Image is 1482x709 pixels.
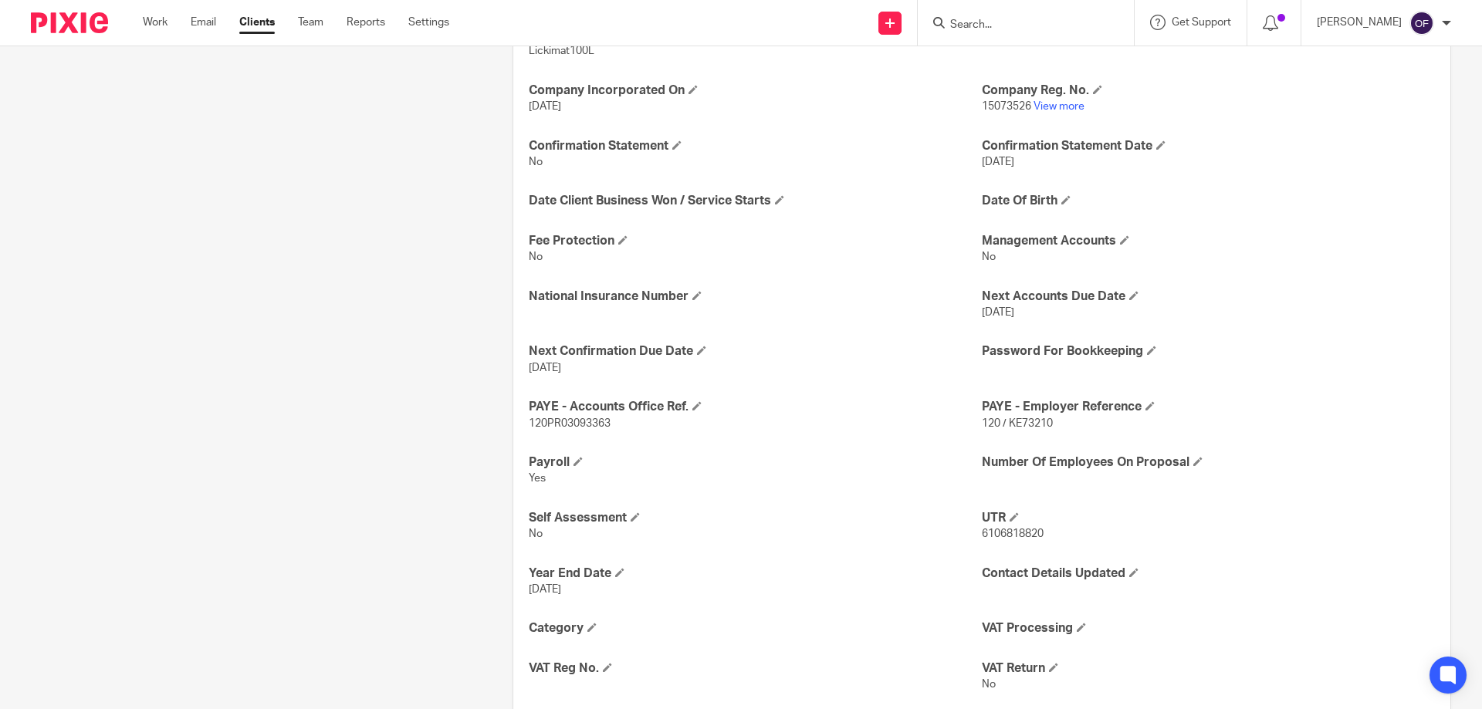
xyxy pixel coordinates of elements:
span: 6106818820 [982,528,1044,539]
span: 120 / KE73210 [982,418,1053,429]
h4: Contact Details Updated [982,566,1435,582]
h4: Next Accounts Due Date [982,289,1435,305]
input: Search [949,19,1088,32]
img: svg%3E [1409,11,1434,35]
span: [DATE] [982,307,1014,318]
h4: Fee Protection [529,233,982,249]
h4: VAT Reg No. [529,660,982,677]
span: No [982,679,996,690]
span: Lickimat100L [529,46,594,56]
a: Clients [239,15,275,30]
span: [DATE] [529,101,561,112]
h4: Date Of Birth [982,193,1435,209]
h4: Company Reg. No. [982,83,1435,99]
a: View more [1034,101,1084,112]
img: Pixie [31,12,108,33]
h4: Date Client Business Won / Service Starts [529,193,982,209]
span: Yes [529,473,546,484]
h4: Next Confirmation Due Date [529,343,982,360]
h4: Confirmation Statement [529,138,982,154]
h4: Payroll [529,454,982,471]
span: No [529,528,543,539]
h4: Year End Date [529,566,982,582]
h4: VAT Processing [982,620,1435,636]
h4: VAT Return [982,660,1435,677]
span: Get Support [1172,17,1231,28]
span: No [982,252,996,262]
h4: PAYE - Accounts Office Ref. [529,399,982,415]
span: [DATE] [982,157,1014,167]
a: Settings [408,15,449,30]
h4: PAYE - Employer Reference [982,399,1435,415]
h4: Password For Bookkeeping [982,343,1435,360]
a: Work [143,15,167,30]
h4: Category [529,620,982,636]
span: No [529,252,543,262]
a: Team [298,15,323,30]
h4: Company Incorporated On [529,83,982,99]
span: [DATE] [529,584,561,595]
h4: Confirmation Statement Date [982,138,1435,154]
h4: Self Assessment [529,510,982,526]
p: [PERSON_NAME] [1317,15,1402,30]
span: No [529,157,543,167]
h4: UTR [982,510,1435,526]
h4: Number Of Employees On Proposal [982,454,1435,471]
h4: Management Accounts [982,233,1435,249]
a: Email [191,15,216,30]
a: Reports [347,15,385,30]
h4: National Insurance Number [529,289,982,305]
span: 120PR03093363 [529,418,611,429]
span: [DATE] [529,363,561,373]
span: 15073526 [982,101,1031,112]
